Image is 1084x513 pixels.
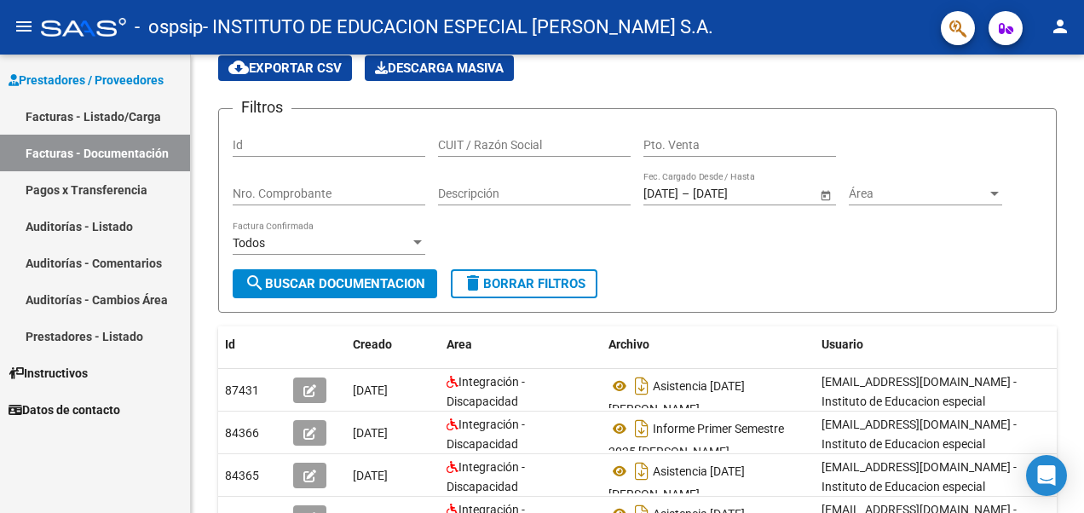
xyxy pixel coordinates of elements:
span: Asistencia [DATE] [PERSON_NAME] [608,379,745,416]
span: Borrar Filtros [463,276,585,291]
span: Id [225,337,235,351]
span: - INSTITUTO DE EDUCACION ESPECIAL [PERSON_NAME] S.A. [203,9,713,46]
span: [DATE] [353,383,388,397]
span: Integración - Discapacidad [447,460,525,493]
span: Creado [353,337,392,351]
button: Descarga Masiva [365,55,514,81]
span: Instructivos [9,364,88,383]
span: Buscar Documentacion [245,276,425,291]
span: Integración - Discapacidad [447,418,525,451]
button: Borrar Filtros [451,269,597,298]
datatable-header-cell: Area [440,326,602,363]
span: 84365 [225,469,259,482]
datatable-header-cell: Usuario [815,326,1070,363]
div: Open Intercom Messenger [1026,455,1067,496]
datatable-header-cell: Creado [346,326,440,363]
span: - ospsip [135,9,203,46]
mat-icon: menu [14,16,34,37]
span: Archivo [608,337,649,351]
span: Todos [233,236,265,250]
span: Datos de contacto [9,401,120,419]
span: Informe Primer Semestre 2025 [PERSON_NAME] [608,422,784,458]
datatable-header-cell: Id [218,326,286,363]
button: Exportar CSV [218,55,352,81]
button: Open calendar [816,186,834,204]
span: [DATE] [353,426,388,440]
span: 84366 [225,426,259,440]
mat-icon: delete [463,273,483,293]
span: [EMAIL_ADDRESS][DOMAIN_NAME] - Instituto de Educacion especial [PERSON_NAME] - [822,375,1017,428]
span: Área [849,187,987,201]
span: Exportar CSV [228,61,342,76]
input: Start date [643,187,678,201]
button: Buscar Documentacion [233,269,437,298]
span: 87431 [225,383,259,397]
datatable-header-cell: Archivo [602,326,815,363]
span: Prestadores / Proveedores [9,71,164,89]
i: Descargar documento [631,372,653,400]
span: [EMAIL_ADDRESS][DOMAIN_NAME] - Instituto de Educacion especial [PERSON_NAME] - [822,460,1017,513]
span: Descarga Masiva [375,61,504,76]
span: – [682,187,689,201]
h3: Filtros [233,95,291,119]
mat-icon: person [1050,16,1070,37]
input: End date [693,187,776,201]
span: Usuario [822,337,863,351]
i: Descargar documento [631,415,653,442]
mat-icon: search [245,273,265,293]
i: Descargar documento [631,458,653,485]
span: [EMAIL_ADDRESS][DOMAIN_NAME] - Instituto de Educacion especial [PERSON_NAME] - [822,418,1017,470]
span: Asistencia [DATE] [PERSON_NAME] [608,464,745,501]
span: Integración - Discapacidad [447,375,525,408]
mat-icon: cloud_download [228,57,249,78]
app-download-masive: Descarga masiva de comprobantes (adjuntos) [365,55,514,81]
span: [DATE] [353,469,388,482]
span: Area [447,337,472,351]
